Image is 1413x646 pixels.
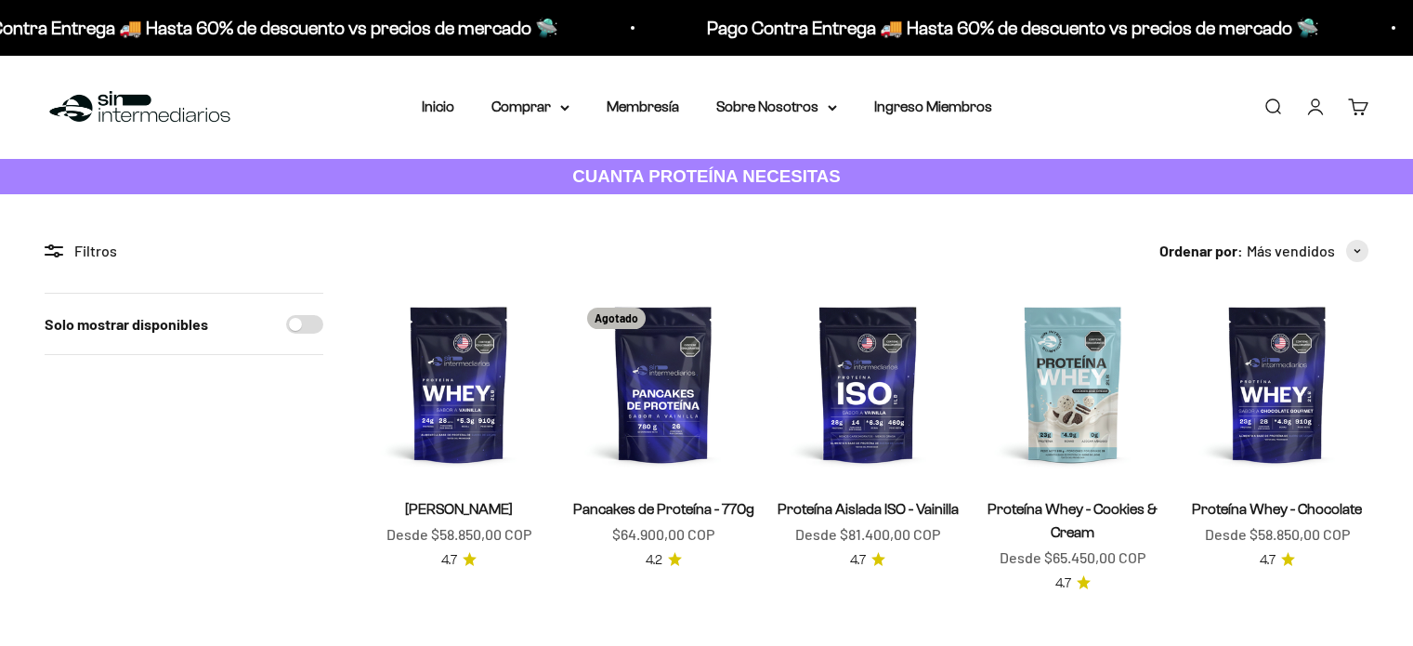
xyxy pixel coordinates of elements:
[572,166,841,186] strong: CUANTA PROTEÍNA NECESITAS
[45,312,208,336] label: Solo mostrar disponibles
[646,550,662,571] span: 4.2
[441,550,477,571] a: 4.74.7 de 5.0 estrellas
[441,550,457,571] span: 4.7
[850,550,885,571] a: 4.74.7 de 5.0 estrellas
[778,501,959,517] a: Proteína Aislada ISO - Vainilla
[1192,501,1362,517] a: Proteína Whey - Chocolate
[704,13,1316,43] p: Pago Contra Entrega 🚚 Hasta 60% de descuento vs precios de mercado 🛸
[422,99,454,114] a: Inicio
[1055,573,1091,594] a: 4.74.7 de 5.0 estrellas
[45,239,323,263] div: Filtros
[1205,522,1350,547] sale-price: Desde $58.850,00 COP
[716,95,837,119] summary: Sobre Nosotros
[1000,546,1145,570] sale-price: Desde $65.450,00 COP
[607,99,679,114] a: Membresía
[850,550,866,571] span: 4.7
[573,501,754,517] a: Pancakes de Proteína - 770g
[795,522,940,547] sale-price: Desde $81.400,00 COP
[491,95,569,119] summary: Comprar
[874,99,992,114] a: Ingreso Miembros
[1260,550,1295,571] a: 4.74.7 de 5.0 estrellas
[1247,239,1335,263] span: Más vendidos
[1055,573,1071,594] span: 4.7
[1260,550,1276,571] span: 4.7
[1247,239,1368,263] button: Más vendidos
[405,501,513,517] a: [PERSON_NAME]
[1159,239,1243,263] span: Ordenar por:
[646,550,682,571] a: 4.24.2 de 5.0 estrellas
[612,522,714,547] sale-price: $64.900,00 COP
[386,522,531,547] sale-price: Desde $58.850,00 COP
[988,501,1158,540] a: Proteína Whey - Cookies & Cream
